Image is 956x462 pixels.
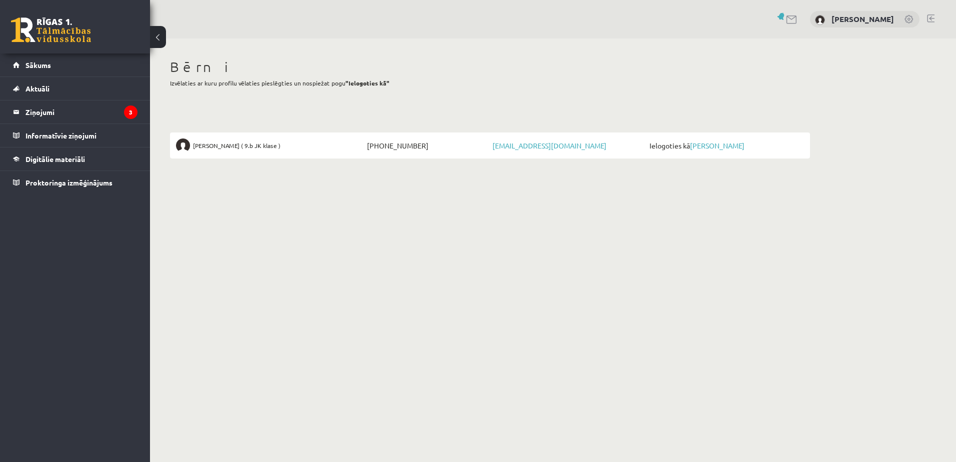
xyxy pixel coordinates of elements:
b: "Ielogoties kā" [345,79,389,87]
legend: Ziņojumi [25,100,137,123]
legend: Informatīvie ziņojumi [25,124,137,147]
a: Rīgas 1. Tālmācības vidusskola [11,17,91,42]
a: Proktoringa izmēģinājums [13,171,137,194]
a: [PERSON_NAME] [690,141,744,150]
h1: Bērni [170,58,810,75]
span: [PERSON_NAME] ( 9.b JK klase ) [193,138,280,152]
span: [PHONE_NUMBER] [364,138,490,152]
a: Informatīvie ziņojumi [13,124,137,147]
span: Ielogoties kā [647,138,804,152]
a: Sākums [13,53,137,76]
a: Digitālie materiāli [13,147,137,170]
a: [EMAIL_ADDRESS][DOMAIN_NAME] [492,141,606,150]
a: [PERSON_NAME] [831,14,894,24]
span: Digitālie materiāli [25,154,85,163]
span: Proktoringa izmēģinājums [25,178,112,187]
i: 3 [124,105,137,119]
span: Sākums [25,60,51,69]
span: Aktuāli [25,84,49,93]
a: Aktuāli [13,77,137,100]
img: Aigars Laķis [176,138,190,152]
a: Ziņojumi3 [13,100,137,123]
p: Izvēlaties ar kuru profilu vēlaties pieslēgties un nospiežat pogu [170,78,810,87]
img: Inga Ozollapiņa [815,15,825,25]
